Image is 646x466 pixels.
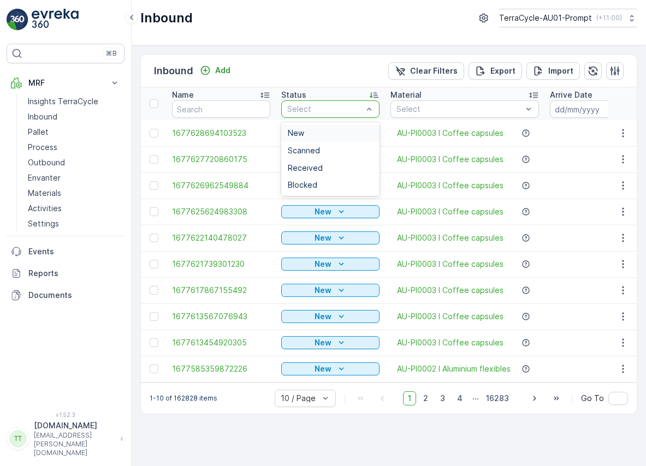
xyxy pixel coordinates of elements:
[150,394,217,403] p: 1-10 of 162828 items
[28,96,98,107] p: Insights TerraCycle
[397,154,503,165] a: AU-PI0003 I Coffee capsules
[172,100,270,118] input: Search
[28,77,103,88] p: MRF
[23,124,125,140] a: Pallet
[28,188,61,199] p: Materials
[7,284,125,306] a: Documents
[150,338,158,347] div: Toggle Row Selected
[172,285,270,296] a: 1677617867155492
[172,337,270,348] a: 1677613454920305
[499,13,592,23] p: TerraCycle-AU01-Prompt
[28,246,120,257] p: Events
[34,431,115,457] p: [EMAIL_ADDRESS][PERSON_NAME][DOMAIN_NAME]
[154,63,193,79] p: Inbound
[281,89,306,100] p: Status
[28,290,120,301] p: Documents
[397,285,503,296] a: AU-PI0003 I Coffee capsules
[397,311,503,322] a: AU-PI0003 I Coffee capsules
[596,14,622,22] p: ( +11:00 )
[581,393,604,404] span: Go To
[23,109,125,124] a: Inbound
[315,206,331,217] p: New
[397,180,503,191] span: AU-PI0003 I Coffee capsules
[172,311,270,322] a: 1677613567076943
[315,232,331,243] p: New
[195,64,235,77] button: Add
[23,216,125,231] a: Settings
[172,363,270,374] a: 1677585359872226
[172,232,270,243] a: 1677622140478027
[397,337,503,348] span: AU-PI0003 I Coffee capsules
[397,232,503,243] span: AU-PI0003 I Coffee capsules
[9,430,27,447] div: TT
[281,231,380,244] button: New
[7,420,125,457] button: TT[DOMAIN_NAME][EMAIL_ADDRESS][PERSON_NAME][DOMAIN_NAME]
[140,9,193,27] p: Inbound
[281,205,380,218] button: New
[150,155,158,164] div: Toggle Row Selected
[397,128,503,139] a: AU-PI0003 I Coffee capsules
[7,241,125,262] a: Events
[7,411,125,418] span: v 1.52.3
[288,146,320,155] span: Scanned
[172,206,270,217] a: 1677625624983308
[288,181,317,189] span: Blocked
[397,363,511,374] a: AU-PI0002 I Aluminium flexibles
[281,310,380,323] button: New
[281,258,380,271] button: New
[172,259,270,270] a: 1677621739301230
[469,62,522,80] button: Export
[499,9,637,27] button: TerraCycle-AU01-Prompt(+11:00)
[23,140,125,155] a: Process
[215,65,230,76] p: Add
[150,181,158,190] div: Toggle Row Selected
[7,262,125,284] a: Reports
[550,89,592,100] p: Arrive Date
[397,206,503,217] a: AU-PI0003 I Coffee capsules
[390,89,422,100] p: Material
[550,100,625,118] input: dd/mm/yyyy
[32,9,79,31] img: logo_light-DOdMpM7g.png
[28,268,120,279] p: Reports
[28,127,49,138] p: Pallet
[28,142,57,153] p: Process
[435,391,450,405] span: 3
[7,72,125,94] button: MRF
[403,391,416,405] span: 1
[397,259,503,270] a: AU-PI0003 I Coffee capsules
[23,186,125,201] a: Materials
[281,336,380,349] button: New
[150,234,158,242] div: Toggle Row Selected
[28,157,65,168] p: Outbound
[481,391,514,405] span: 16283
[150,286,158,295] div: Toggle Row Selected
[526,62,580,80] button: Import
[150,207,158,216] div: Toggle Row Selected
[472,391,479,405] p: ...
[34,420,115,431] p: [DOMAIN_NAME]
[315,337,331,348] p: New
[23,155,125,170] a: Outbound
[172,154,270,165] a: 1677627720860175
[490,65,515,76] p: Export
[172,128,270,139] a: 1677628694103523
[28,218,59,229] p: Settings
[548,65,573,76] p: Import
[410,65,458,76] p: Clear Filters
[106,49,117,58] p: ⌘B
[281,362,380,375] button: New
